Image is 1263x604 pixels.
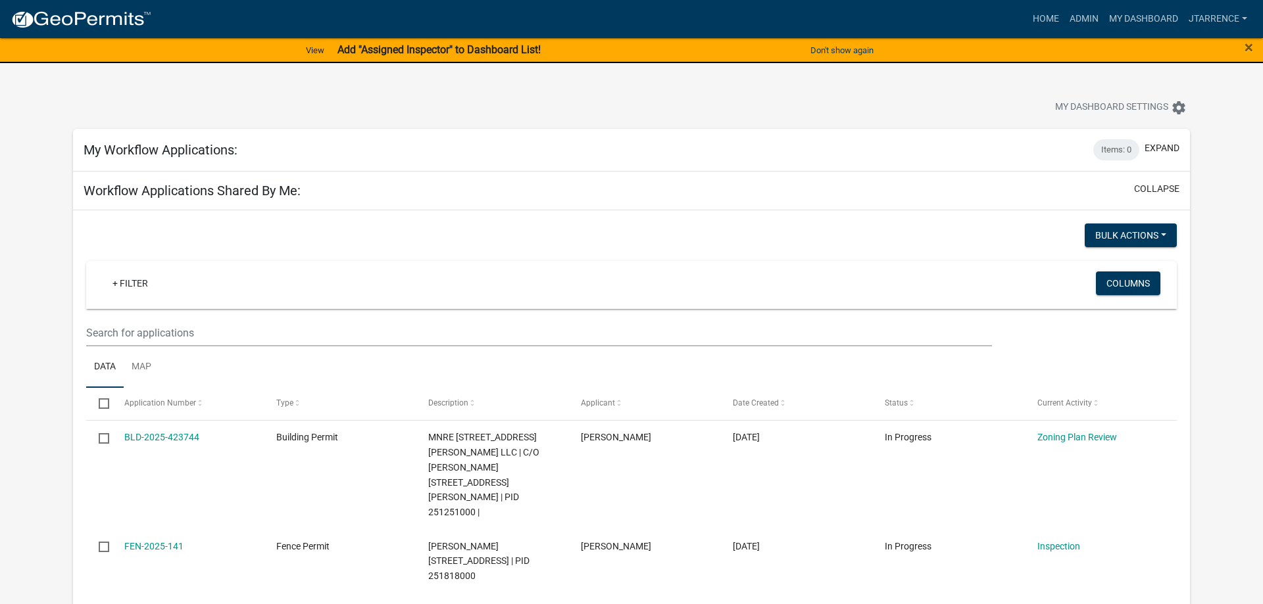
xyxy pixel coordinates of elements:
a: Map [124,346,159,388]
span: MNRE 270 STRUPP AVE LLC | C/O JEREMY HAGAN 270 STRUPP AVE, Houston County | PID 251251000 | [428,432,539,517]
datatable-header-cell: Applicant [568,388,720,419]
button: collapse [1134,182,1179,196]
span: 05/20/2025 [733,432,760,442]
h5: My Workflow Applications: [84,142,237,158]
datatable-header-cell: Type [264,388,416,419]
input: Search for applications [86,319,992,346]
span: Current Activity [1037,398,1092,407]
button: expand [1145,141,1179,155]
span: Description [428,398,468,407]
button: Close [1245,39,1253,55]
a: Home [1028,7,1064,32]
i: settings [1171,100,1187,116]
span: Application Number [124,398,196,407]
span: Date Created [733,398,779,407]
span: 05/06/2025 [733,541,760,551]
span: × [1245,38,1253,57]
button: My Dashboard Settingssettings [1045,95,1197,120]
span: JOHNSON,SALLY A 730 SHORE ACRES RD, Houston County | PID 251818000 [428,541,530,582]
h5: Workflow Applications Shared By Me: [84,183,301,198]
span: Applicant [581,398,615,407]
button: Columns [1096,271,1160,295]
button: Don't show again [805,39,879,61]
span: Brett Stanek [581,432,651,442]
a: Data [86,346,124,388]
datatable-header-cell: Description [416,388,568,419]
span: In Progress [885,541,931,551]
strong: Add "Assigned Inspector" to Dashboard List! [337,43,541,56]
div: Items: 0 [1093,139,1139,160]
a: Admin [1064,7,1104,32]
span: In Progress [885,432,931,442]
span: Type [276,398,293,407]
span: Status [885,398,908,407]
a: Zoning Plan Review [1037,432,1117,442]
a: FEN-2025-141 [124,541,184,551]
a: jtarrence [1183,7,1252,32]
a: Inspection [1037,541,1080,551]
a: View [301,39,330,61]
datatable-header-cell: Status [872,388,1024,419]
a: My Dashboard [1104,7,1183,32]
span: Fence Permit [276,541,330,551]
span: Building Permit [276,432,338,442]
datatable-header-cell: Select [86,388,111,419]
a: BLD-2025-423744 [124,432,199,442]
datatable-header-cell: Application Number [111,388,263,419]
datatable-header-cell: Date Created [720,388,872,419]
span: Sally Johnson [581,541,651,551]
datatable-header-cell: Current Activity [1025,388,1177,419]
a: + Filter [102,271,159,295]
button: Bulk Actions [1085,223,1177,247]
span: My Dashboard Settings [1055,100,1168,116]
